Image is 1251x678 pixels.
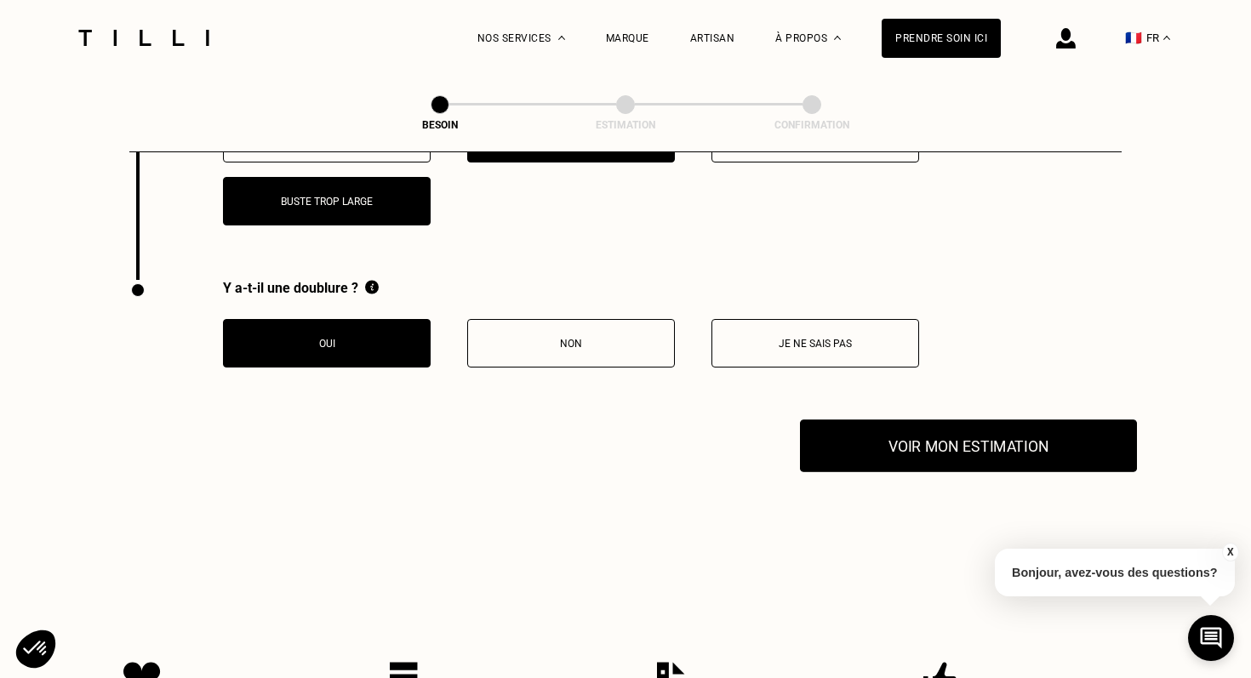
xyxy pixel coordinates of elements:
[232,338,421,350] p: Oui
[690,32,735,44] a: Artisan
[727,119,897,131] div: Confirmation
[365,280,379,294] img: Information
[355,119,525,131] div: Besoin
[1163,36,1170,40] img: menu déroulant
[223,177,431,225] button: Buste trop large
[834,36,841,40] img: Menu déroulant à propos
[223,280,919,298] div: Y a-t-il une doublure ?
[558,36,565,40] img: Menu déroulant
[72,30,215,46] img: Logo du service de couturière Tilli
[1221,543,1238,561] button: X
[1056,28,1076,48] img: icône connexion
[995,549,1235,596] p: Bonjour, avez-vous des questions?
[477,338,665,350] p: Non
[540,119,711,131] div: Estimation
[606,32,649,44] a: Marque
[1125,30,1142,46] span: 🇫🇷
[882,19,1001,58] a: Prendre soin ici
[467,319,675,367] button: Non
[721,338,910,350] p: Je ne sais pas
[223,319,431,367] button: Oui
[800,419,1137,472] button: Voir mon estimation
[232,196,421,208] p: Buste trop large
[711,319,919,367] button: Je ne sais pas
